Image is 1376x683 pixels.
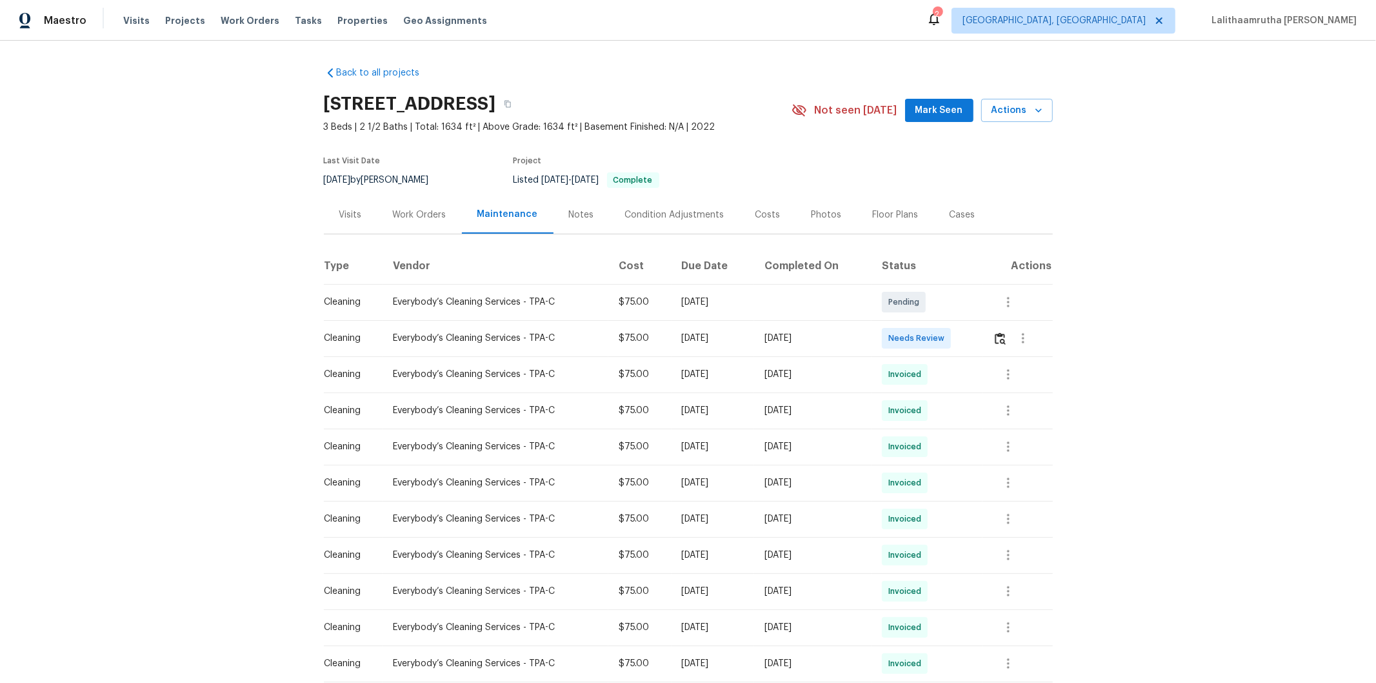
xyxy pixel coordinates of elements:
div: [DATE] [682,549,744,562]
span: [GEOGRAPHIC_DATA], [GEOGRAPHIC_DATA] [962,14,1146,27]
span: Tasks [295,16,322,25]
span: - [542,176,599,185]
div: [DATE] [682,368,744,381]
div: $75.00 [619,296,661,309]
span: Complete [608,176,658,184]
span: 3 Beds | 2 1/2 Baths | Total: 1634 ft² | Above Grade: 1634 ft² | Basement Finished: N/A | 2022 [324,121,792,134]
span: Pending [888,296,924,309]
span: Last Visit Date [324,157,381,165]
span: Invoiced [888,549,926,562]
div: [DATE] [682,513,744,525]
div: [DATE] [682,585,744,598]
div: $75.00 [619,621,661,634]
div: [DATE] [682,657,744,670]
div: [DATE] [682,476,744,489]
span: Work Orders [221,14,279,27]
div: $75.00 [619,657,661,670]
div: $75.00 [619,440,661,453]
div: $75.00 [619,476,661,489]
div: Condition Adjustments [625,209,724,221]
div: $75.00 [619,368,661,381]
th: Status [872,248,982,284]
span: Invoiced [888,513,926,525]
div: [DATE] [764,368,861,381]
th: Vendor [383,248,608,284]
div: Photos [812,209,842,221]
button: Review Icon [993,323,1008,354]
span: Lalithaamrutha [PERSON_NAME] [1206,14,1357,27]
th: Completed On [754,248,872,284]
span: [DATE] [324,176,351,185]
div: Everybody’s Cleaning Services - TPA-C [393,549,598,562]
span: Invoiced [888,440,926,453]
button: Copy Address [496,92,519,116]
div: Everybody’s Cleaning Services - TPA-C [393,513,598,525]
div: Everybody’s Cleaning Services - TPA-C [393,440,598,453]
div: [DATE] [682,621,744,634]
div: Cleaning [324,549,372,562]
div: Cleaning [324,440,372,453]
span: [DATE] [572,176,599,185]
span: Invoiced [888,621,926,634]
th: Actions [982,248,1053,284]
div: Cleaning [324,404,372,417]
div: [DATE] [682,404,744,417]
span: Invoiced [888,585,926,598]
div: Maintenance [477,208,538,221]
div: [DATE] [764,476,861,489]
div: $75.00 [619,549,661,562]
span: Listed [514,176,659,185]
span: Properties [337,14,388,27]
div: Everybody’s Cleaning Services - TPA-C [393,476,598,489]
div: [DATE] [764,549,861,562]
th: Type [324,248,383,284]
div: Cleaning [324,621,372,634]
div: [DATE] [764,513,861,525]
span: Mark Seen [915,103,963,119]
div: [DATE] [764,332,861,345]
span: Geo Assignments [403,14,487,27]
button: Mark Seen [905,99,973,123]
button: Actions [981,99,1053,123]
th: Due Date [672,248,755,284]
div: Visits [339,209,362,221]
div: Cleaning [324,657,372,670]
span: [DATE] [542,176,569,185]
th: Cost [608,248,672,284]
div: $75.00 [619,513,661,525]
div: Cleaning [324,296,372,309]
div: [DATE] [764,404,861,417]
div: Notes [569,209,594,221]
div: $75.00 [619,404,661,417]
div: Costs [755,209,781,221]
div: [DATE] [764,585,861,598]
div: Cleaning [324,585,372,598]
div: [DATE] [682,296,744,309]
h2: [STREET_ADDRESS] [324,97,496,110]
div: 2 [933,8,942,21]
span: Invoiced [888,476,926,489]
div: $75.00 [619,585,661,598]
div: Everybody’s Cleaning Services - TPA-C [393,368,598,381]
div: by [PERSON_NAME] [324,172,444,188]
span: Not seen [DATE] [815,104,897,117]
div: Cleaning [324,332,372,345]
div: [DATE] [682,332,744,345]
div: $75.00 [619,332,661,345]
span: Actions [992,103,1042,119]
div: Everybody’s Cleaning Services - TPA-C [393,585,598,598]
div: Everybody’s Cleaning Services - TPA-C [393,404,598,417]
div: [DATE] [764,621,861,634]
div: [DATE] [682,440,744,453]
div: Cleaning [324,513,372,525]
div: [DATE] [764,657,861,670]
div: Everybody’s Cleaning Services - TPA-C [393,332,598,345]
span: Maestro [44,14,86,27]
span: Visits [123,14,150,27]
img: Review Icon [995,332,1006,345]
span: Project [514,157,542,165]
div: Everybody’s Cleaning Services - TPA-C [393,621,598,634]
span: Invoiced [888,368,926,381]
div: Cleaning [324,476,372,489]
span: Invoiced [888,404,926,417]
